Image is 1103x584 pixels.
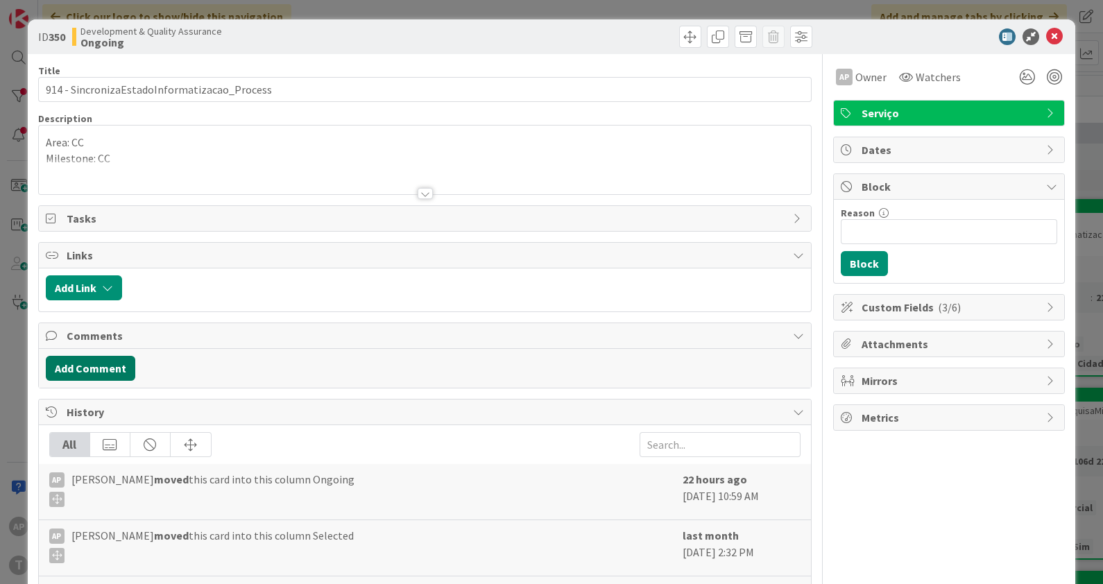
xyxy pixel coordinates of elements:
[38,112,92,125] span: Description
[855,69,887,85] span: Owner
[640,432,801,457] input: Search...
[49,30,65,44] b: 350
[46,151,805,166] p: Milestone: CC
[841,207,875,219] label: Reason
[862,409,1039,426] span: Metrics
[71,471,354,507] span: [PERSON_NAME] this card into this column Ongoing
[836,69,853,85] div: AP
[71,527,354,563] span: [PERSON_NAME] this card into this column Selected
[938,300,961,314] span: ( 3/6 )
[841,251,888,276] button: Block
[916,69,961,85] span: Watchers
[683,529,739,542] b: last month
[38,65,60,77] label: Title
[80,26,222,37] span: Development & Quality Assurance
[862,141,1039,158] span: Dates
[683,472,747,486] b: 22 hours ago
[46,356,135,381] button: Add Comment
[46,135,805,151] p: Area: CC
[80,37,222,48] b: Ongoing
[862,178,1039,195] span: Block
[67,247,787,264] span: Links
[38,77,812,102] input: type card name here...
[862,336,1039,352] span: Attachments
[154,472,189,486] b: moved
[38,28,65,45] span: ID
[862,372,1039,389] span: Mirrors
[862,105,1039,121] span: Serviço
[154,529,189,542] b: moved
[67,327,787,344] span: Comments
[862,299,1039,316] span: Custom Fields
[49,472,65,488] div: AP
[46,275,122,300] button: Add Link
[67,210,787,227] span: Tasks
[683,471,801,513] div: [DATE] 10:59 AM
[50,433,90,456] div: All
[683,527,801,569] div: [DATE] 2:32 PM
[67,404,787,420] span: History
[49,529,65,544] div: AP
